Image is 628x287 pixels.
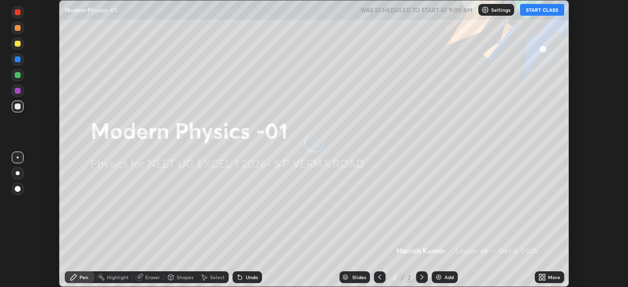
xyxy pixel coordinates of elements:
div: Add [445,275,454,280]
div: 2 [406,273,412,282]
h5: WAS SCHEDULED TO START AT 9:00 AM [361,5,472,14]
div: Undo [246,275,258,280]
div: Eraser [145,275,160,280]
img: add-slide-button [435,273,443,281]
div: Shapes [177,275,193,280]
div: 2 [390,274,399,280]
div: Slides [352,275,366,280]
img: class-settings-icons [481,6,489,14]
button: START CLASS [520,4,564,16]
div: More [548,275,560,280]
div: Select [210,275,225,280]
p: Settings [491,7,510,12]
div: Highlight [107,275,129,280]
div: / [401,274,404,280]
div: Pen [79,275,88,280]
p: Modern Physics -01 [65,6,117,14]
